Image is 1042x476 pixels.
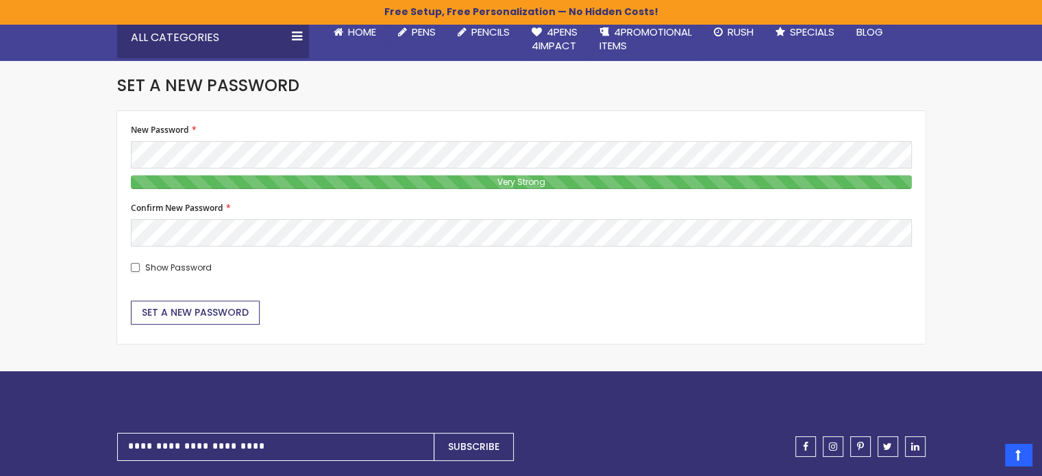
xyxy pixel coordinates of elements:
span: New Password [131,124,188,136]
a: Specials [765,17,845,47]
span: Pencils [471,25,510,39]
span: 4Pens 4impact [532,25,578,53]
a: Blog [845,17,894,47]
a: Top [1005,444,1032,466]
button: Subscribe [434,433,514,461]
span: Home [348,25,376,39]
a: Home [323,17,387,47]
span: 4PROMOTIONAL ITEMS [599,25,692,53]
a: Pencils [447,17,521,47]
button: Set a New Password [131,301,260,325]
a: 4PROMOTIONALITEMS [588,17,703,62]
a: Pens [387,17,447,47]
span: pinterest [857,442,864,451]
span: Rush [728,25,754,39]
span: Very Strong [494,176,549,188]
a: 4Pens4impact [521,17,588,62]
span: Confirm New Password [131,202,223,214]
span: linkedin [911,442,919,451]
span: twitter [883,442,892,451]
span: Set a New Password [117,74,299,97]
a: Rush [703,17,765,47]
span: Show Password [145,262,212,273]
a: facebook [795,436,816,457]
span: Pens [412,25,436,39]
a: twitter [878,436,898,457]
span: instagram [829,442,837,451]
span: Specials [790,25,834,39]
span: Blog [856,25,883,39]
span: Subscribe [448,440,499,453]
span: Set a New Password [142,305,249,319]
a: pinterest [850,436,871,457]
div: All Categories [117,17,309,58]
span: facebook [803,442,808,451]
div: Password Strength: [131,175,912,189]
a: instagram [823,436,843,457]
a: linkedin [905,436,926,457]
